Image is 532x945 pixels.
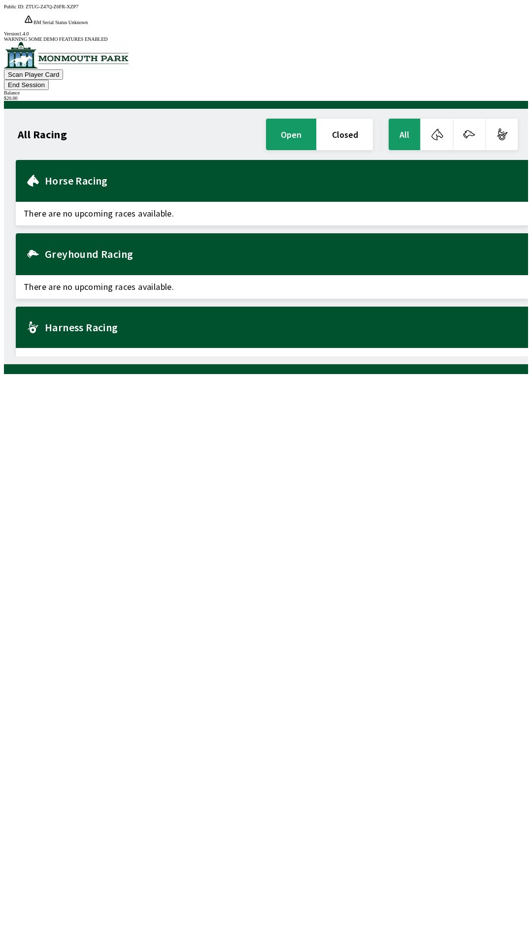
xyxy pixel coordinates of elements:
img: venue logo [4,42,129,68]
div: Balance [4,90,528,95]
span: BM Serial Status Unknown [33,20,88,25]
h1: All Racing [18,130,67,138]
button: Scan Player Card [4,69,63,80]
span: There are no upcoming races available. [16,202,528,225]
h2: Horse Racing [45,177,520,185]
div: $ 20.00 [4,95,528,101]
div: WARNING SOME DEMO FEATURES ENABLED [4,36,528,42]
div: Version 1.4.0 [4,31,528,36]
button: closed [317,119,373,150]
div: Public ID: [4,4,528,9]
button: All [389,119,420,150]
button: open [266,119,316,150]
h2: Harness Racing [45,323,520,331]
button: End Session [4,80,49,90]
span: There are no upcoming races available. [16,348,528,372]
span: ZTUG-Z47Q-Z6FR-XZP7 [26,4,78,9]
span: There are no upcoming races available. [16,275,528,299]
h2: Greyhound Racing [45,250,520,258]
